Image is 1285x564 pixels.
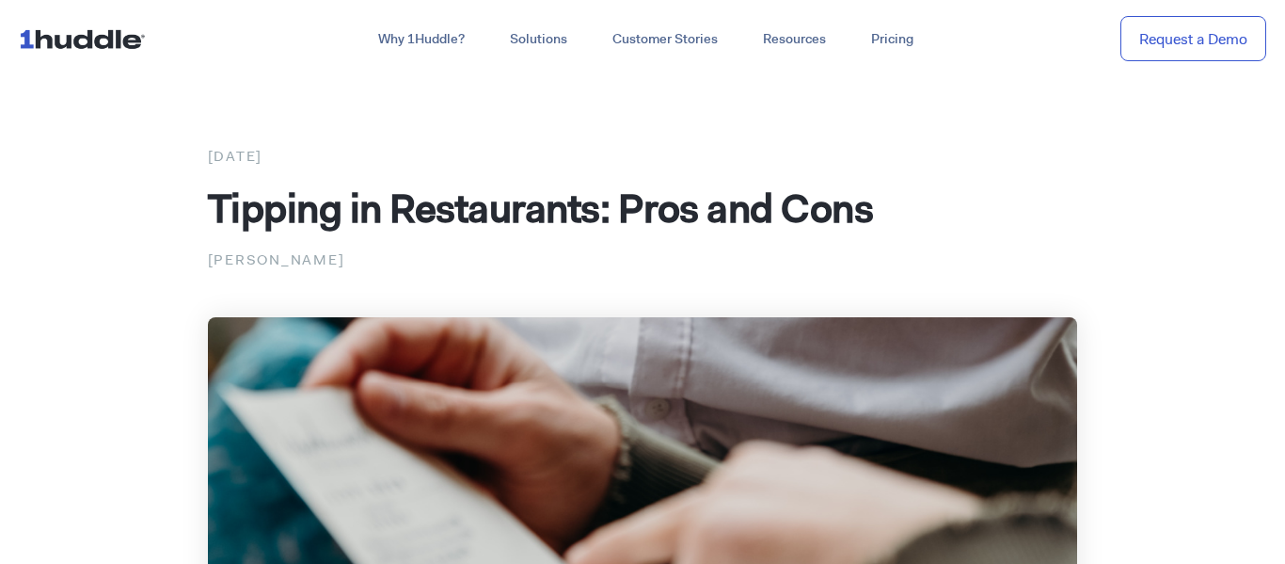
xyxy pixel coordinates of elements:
a: Pricing [849,23,936,56]
a: Customer Stories [590,23,740,56]
a: Resources [740,23,849,56]
img: ... [19,21,153,56]
div: [DATE] [208,144,1078,169]
span: Tipping in Restaurants: Pros and Cons [208,182,874,234]
a: Request a Demo [1120,16,1266,62]
a: Solutions [487,23,590,56]
p: [PERSON_NAME] [208,248,1078,272]
a: Why 1Huddle? [356,23,487,56]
